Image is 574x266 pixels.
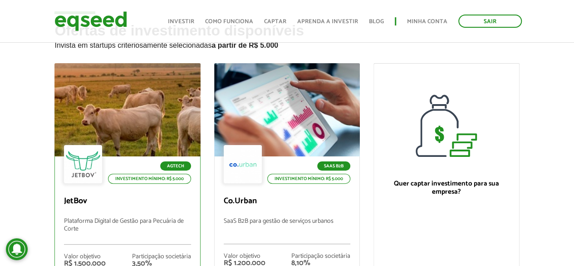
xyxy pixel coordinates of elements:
img: EqSeed [54,9,127,33]
p: Co.Urban [224,196,350,206]
strong: a partir de R$ 5.000 [211,41,278,49]
p: Investimento mínimo: R$ 5.000 [267,174,350,184]
a: Blog [369,19,384,25]
p: SaaS B2B [317,161,350,171]
a: Aprenda a investir [297,19,358,25]
a: Minha conta [407,19,447,25]
p: Invista em startups criteriosamente selecionadas [54,39,519,50]
p: JetBov [64,196,191,206]
div: Valor objetivo [64,254,106,260]
div: Participação societária [291,253,350,260]
h2: Ofertas de investimento disponíveis [54,23,519,63]
p: Agtech [160,161,191,171]
p: Investimento mínimo: R$ 5.000 [108,174,191,184]
div: Participação societária [132,254,191,260]
p: Quer captar investimento para sua empresa? [383,180,510,196]
a: Sair [458,15,522,28]
a: Captar [264,19,286,25]
p: Plataforma Digital de Gestão para Pecuária de Corte [64,218,191,245]
div: Valor objetivo [224,253,265,260]
a: Como funciona [205,19,253,25]
a: Investir [168,19,194,25]
p: SaaS B2B para gestão de serviços urbanos [224,218,350,244]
